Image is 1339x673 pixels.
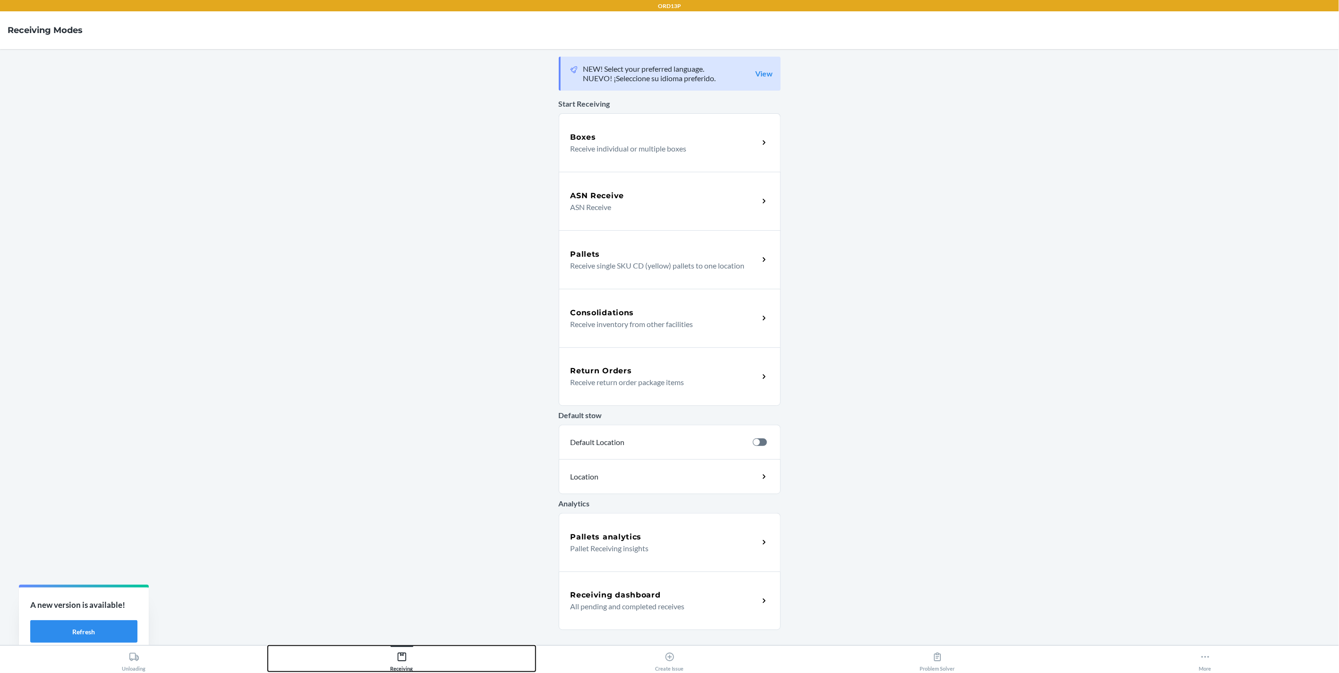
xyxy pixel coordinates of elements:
button: Receiving [268,646,536,672]
a: Location [559,459,781,494]
div: Problem Solver [920,648,955,672]
a: ConsolidationsReceive inventory from other facilities [559,289,781,347]
p: All pending and completed receives [571,601,751,612]
h5: Pallets analytics [571,531,642,543]
a: ASN ReceiveASN Receive [559,172,781,230]
h5: Consolidations [571,307,634,319]
p: Default stow [559,410,781,421]
div: Receiving [391,648,413,672]
a: Return OrdersReceive return order package items [559,347,781,406]
button: Create Issue [536,646,803,672]
a: PalletsReceive single SKU CD (yellow) pallets to one location [559,230,781,289]
p: ASN Receive [571,202,751,213]
h5: Boxes [571,132,597,143]
p: NUEVO! ¡Seleccione su idioma preferido. [583,74,716,83]
p: Default Location [571,437,745,448]
h5: Return Orders [571,365,632,377]
p: NEW! Select your preferred language. [583,64,716,74]
p: Pallet Receiving insights [571,543,751,554]
h5: Pallets [571,249,600,260]
button: Problem Solver [803,646,1071,672]
h5: Receiving dashboard [571,589,661,601]
p: Receive single SKU CD (yellow) pallets to one location [571,260,751,271]
a: Receiving dashboardAll pending and completed receives [559,572,781,630]
button: More [1071,646,1339,672]
p: Receive individual or multiple boxes [571,143,751,154]
button: Refresh [30,620,137,643]
div: More [1199,648,1211,672]
p: A new version is available! [30,599,137,611]
p: Analytics [559,498,781,509]
p: Location [571,471,682,482]
a: Pallets analyticsPallet Receiving insights [559,513,781,572]
p: Receive inventory from other facilities [571,319,751,330]
a: BoxesReceive individual or multiple boxes [559,113,781,172]
a: View [756,69,773,78]
h5: ASN Receive [571,190,624,202]
p: Receive return order package items [571,377,751,388]
div: Create Issue [656,648,684,672]
div: Unloading [122,648,146,672]
p: Start Receiving [559,98,781,109]
p: ORD13P [658,2,681,10]
h4: Receiving Modes [8,24,83,36]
